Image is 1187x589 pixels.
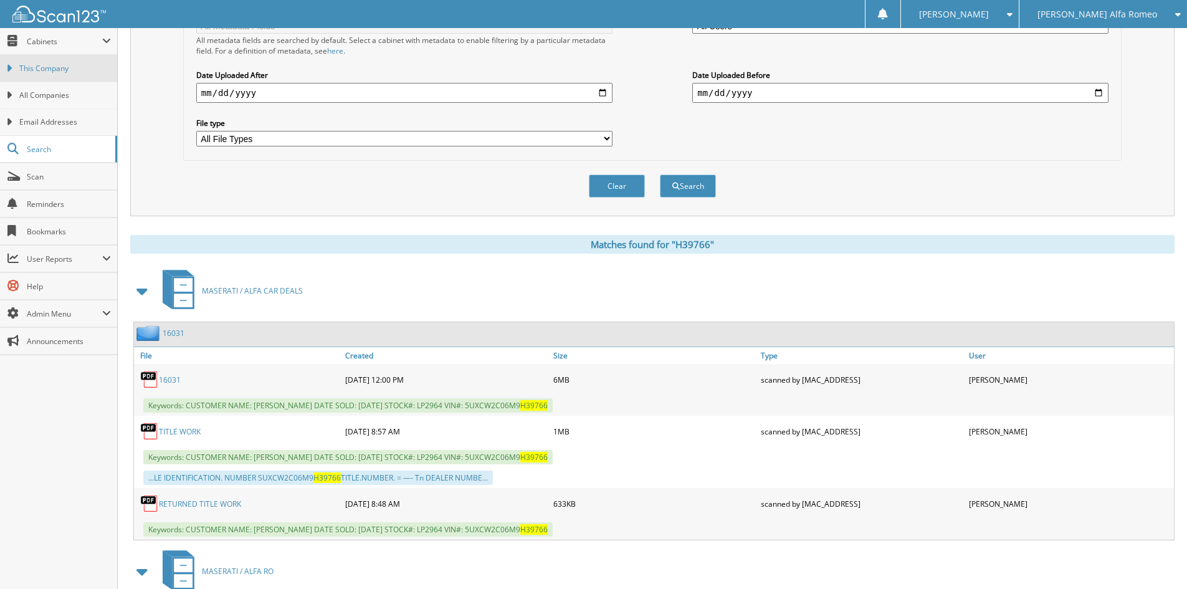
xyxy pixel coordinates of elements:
img: scan123-logo-white.svg [12,6,106,22]
span: H39766 [313,472,341,483]
img: folder2.png [136,325,163,341]
a: Type [758,347,966,364]
input: end [692,83,1108,103]
div: 633KB [550,491,758,516]
div: scanned by [MAC_ADDRESS] [758,419,966,444]
span: Cabinets [27,36,102,47]
div: [PERSON_NAME] [966,419,1174,444]
button: Clear [589,175,645,198]
a: User [966,347,1174,364]
span: Announcements [27,336,111,347]
input: start [196,83,613,103]
div: Matches found for "H39766" [130,235,1175,254]
span: Email Addresses [19,117,111,128]
div: [DATE] 8:57 AM [342,419,550,444]
a: MASERATI / ALFA CAR DEALS [155,266,303,315]
img: PDF.png [140,370,159,389]
a: Created [342,347,550,364]
span: Bookmarks [27,226,111,237]
a: 16031 [163,328,184,338]
span: Keywords: CUSTOMER NAME: [PERSON_NAME] DATE SOLD: [DATE] STOCK#: LP2964 VIN#: 5UXCW2C06M9 [143,522,553,537]
span: Admin Menu [27,309,102,319]
span: Keywords: CUSTOMER NAME: [PERSON_NAME] DATE SOLD: [DATE] STOCK#: LP2964 VIN#: 5UXCW2C06M9 [143,450,553,464]
span: MASERATI / ALFA CAR DEALS [202,285,303,296]
img: PDF.png [140,422,159,441]
span: Search [27,144,109,155]
div: [DATE] 12:00 PM [342,367,550,392]
button: Search [660,175,716,198]
span: H39766 [520,524,548,535]
div: scanned by [MAC_ADDRESS] [758,491,966,516]
div: scanned by [MAC_ADDRESS] [758,367,966,392]
a: here [327,45,343,56]
div: [PERSON_NAME] [966,367,1174,392]
span: User Reports [27,254,102,264]
span: All Companies [19,90,111,101]
div: ...LE IDENTIFICATION. NUMBER SUXCW2C06M9 TITLE.NUMBER. = —- Tn DEALER NUMBE... [143,471,493,485]
a: File [134,347,342,364]
iframe: Chat Widget [1125,529,1187,589]
span: Keywords: CUSTOMER NAME: [PERSON_NAME] DATE SOLD: [DATE] STOCK#: LP2964 VIN#: 5UXCW2C06M9 [143,398,553,413]
div: [DATE] 8:48 AM [342,491,550,516]
a: RETURNED TITLE WORK [159,499,241,509]
a: Size [550,347,758,364]
label: File type [196,118,613,128]
img: PDF.png [140,494,159,513]
span: This Company [19,63,111,74]
span: MASERATI / ALFA RO [202,566,274,577]
div: 1MB [550,419,758,444]
span: Scan [27,171,111,182]
span: H39766 [520,452,548,462]
a: 16031 [159,375,181,385]
div: 6MB [550,367,758,392]
span: Help [27,281,111,292]
span: [PERSON_NAME] [919,11,989,18]
span: [PERSON_NAME] Alfa Romeo [1037,11,1157,18]
div: [PERSON_NAME] [966,491,1174,516]
label: Date Uploaded After [196,70,613,80]
div: All metadata fields are searched by default. Select a cabinet with metadata to enable filtering b... [196,35,613,56]
span: Reminders [27,199,111,209]
label: Date Uploaded Before [692,70,1108,80]
a: TITLE WORK [159,426,201,437]
span: H39766 [520,400,548,411]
